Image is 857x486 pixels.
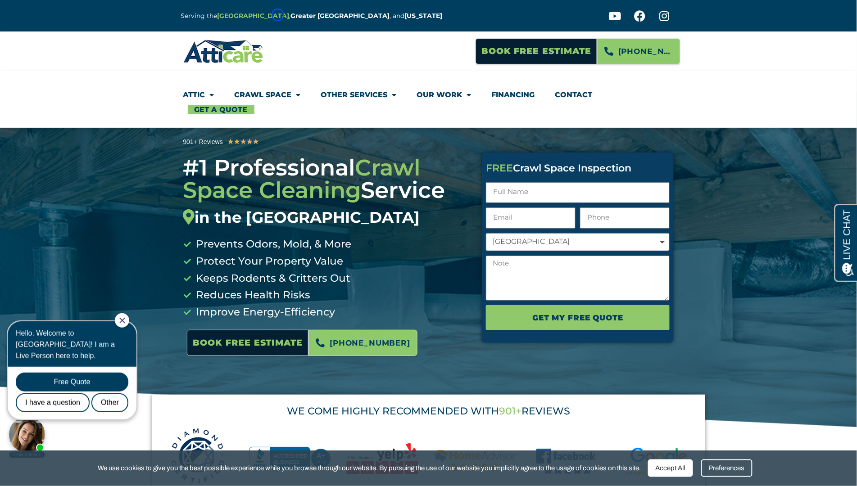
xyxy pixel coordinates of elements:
span: Crawl Space Cleaning [183,154,421,204]
button: Get My FREE Quote [486,305,670,330]
a: Financing [492,85,535,105]
input: Email [486,207,576,229]
span: Improve Energy-Efficiency [194,304,336,321]
p: Serving the , , and [181,11,449,21]
div: Preferences [701,459,753,477]
span: Get My FREE Quote [533,310,623,325]
a: [US_STATE] [405,12,443,20]
span: Reduces Health Risks [194,287,311,304]
i: ★ [234,136,240,148]
a: Our Work [417,85,472,105]
span: [PHONE_NUMBER] [618,44,673,59]
nav: Menu [183,85,674,114]
div: Crawl Space Inspection [486,163,670,173]
span: Keeps Rodents & Critters Out [194,270,351,287]
input: Full Name [486,182,670,203]
a: Other Services [321,85,397,105]
div: in the [GEOGRAPHIC_DATA] [183,208,469,227]
span: Opens a chat window [22,7,73,18]
i: ★ [246,136,253,148]
span: We use cookies to give you the best possible experience while you browse through our website. By ... [98,463,641,474]
a: Contact [555,85,593,105]
span: FREE [486,162,513,174]
i: ★ [240,136,246,148]
a: Book Free Estimate [187,330,308,356]
a: Get A Quote [188,105,254,114]
div: 901+ Reviews [183,137,223,147]
span: Book Free Estimate [193,334,303,351]
a: Greater [GEOGRAPHIC_DATA] [291,12,390,20]
a: Book Free Estimate [476,38,597,64]
h3: #1 Professional Service [183,157,469,227]
span: [PHONE_NUMBER] [330,335,410,351]
iframe: Chat Invitation [5,312,149,459]
i: ★ [227,136,234,148]
a: Attic [183,85,214,105]
span: Book Free Estimate [481,43,591,60]
div: Accept All [648,459,693,477]
div: 5/5 [227,136,259,148]
input: Only numbers and phone characters (#, -, *, etc) are accepted. [580,207,670,229]
a: [PHONE_NUMBER] [597,38,680,64]
i: ★ [253,136,259,148]
span: Protect Your Property Value [194,253,344,270]
a: [PHONE_NUMBER] [308,330,417,356]
span: 901+ [499,405,521,417]
span: Prevents Odors, Mold, & More [194,236,352,253]
div: WE COME HIGHLY RECOMMENDED WITH REVIEWS [164,406,694,416]
a: [GEOGRAPHIC_DATA] [218,12,290,20]
a: Crawl Space [235,85,301,105]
